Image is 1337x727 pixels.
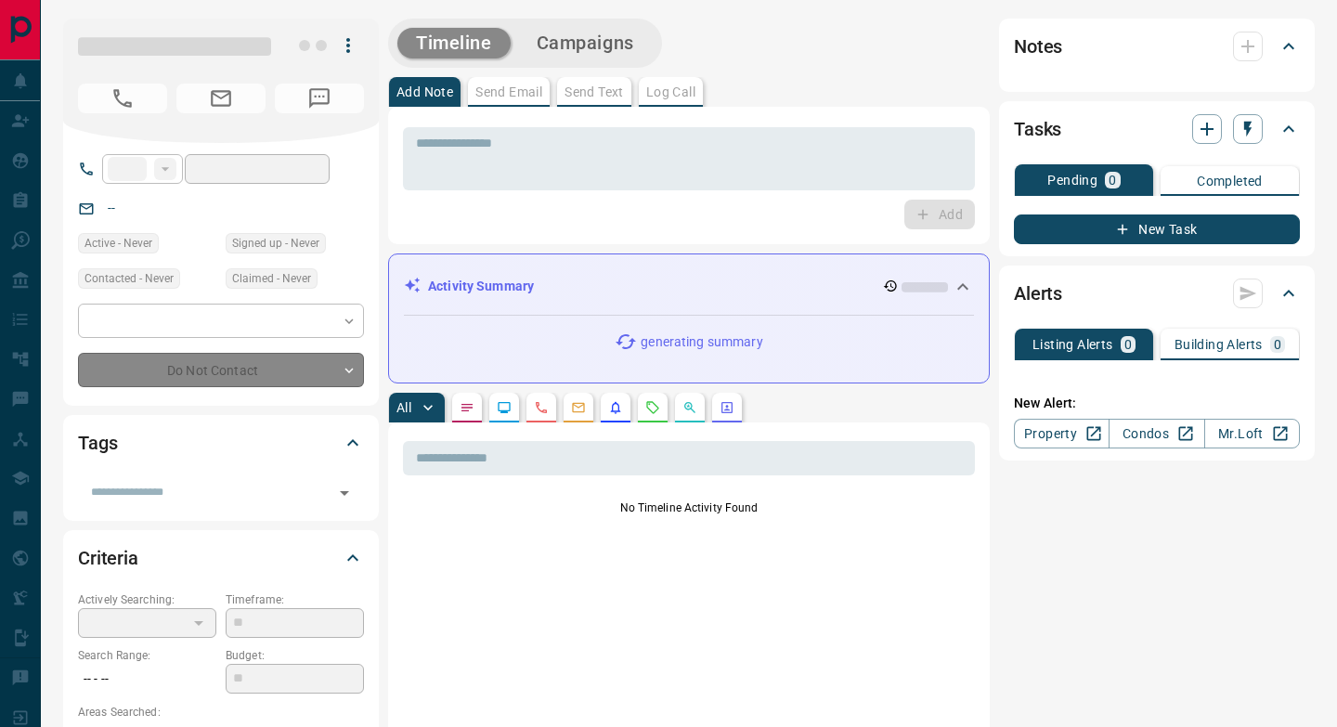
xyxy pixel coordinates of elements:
[232,269,311,288] span: Claimed - Never
[720,400,734,415] svg: Agent Actions
[404,269,974,304] div: Activity Summary
[396,401,411,414] p: All
[645,400,660,415] svg: Requests
[518,28,653,58] button: Campaigns
[1014,279,1062,308] h2: Alerts
[78,353,364,387] div: Do Not Contact
[641,332,762,352] p: generating summary
[571,400,586,415] svg: Emails
[460,400,474,415] svg: Notes
[226,647,364,664] p: Budget:
[176,84,266,113] span: No Email
[1109,419,1204,448] a: Condos
[84,269,174,288] span: Contacted - Never
[1014,419,1110,448] a: Property
[534,400,549,415] svg: Calls
[1032,338,1113,351] p: Listing Alerts
[1197,175,1263,188] p: Completed
[608,400,623,415] svg: Listing Alerts
[226,591,364,608] p: Timeframe:
[403,500,975,516] p: No Timeline Activity Found
[1124,338,1132,351] p: 0
[331,480,357,506] button: Open
[78,428,117,458] h2: Tags
[275,84,364,113] span: No Number
[232,234,319,253] span: Signed up - Never
[78,664,216,695] p: -- - --
[682,400,697,415] svg: Opportunities
[78,591,216,608] p: Actively Searching:
[1014,24,1300,69] div: Notes
[1014,107,1300,151] div: Tasks
[84,234,152,253] span: Active - Never
[1014,271,1300,316] div: Alerts
[78,84,167,113] span: No Number
[1274,338,1281,351] p: 0
[1014,214,1300,244] button: New Task
[1047,174,1097,187] p: Pending
[1014,32,1062,61] h2: Notes
[1175,338,1263,351] p: Building Alerts
[108,201,115,215] a: --
[78,536,364,580] div: Criteria
[78,704,364,721] p: Areas Searched:
[1109,174,1116,187] p: 0
[78,421,364,465] div: Tags
[428,277,534,296] p: Activity Summary
[1014,114,1061,144] h2: Tasks
[78,647,216,664] p: Search Range:
[497,400,512,415] svg: Lead Browsing Activity
[1204,419,1300,448] a: Mr.Loft
[396,85,453,98] p: Add Note
[1014,394,1300,413] p: New Alert:
[78,543,138,573] h2: Criteria
[397,28,511,58] button: Timeline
